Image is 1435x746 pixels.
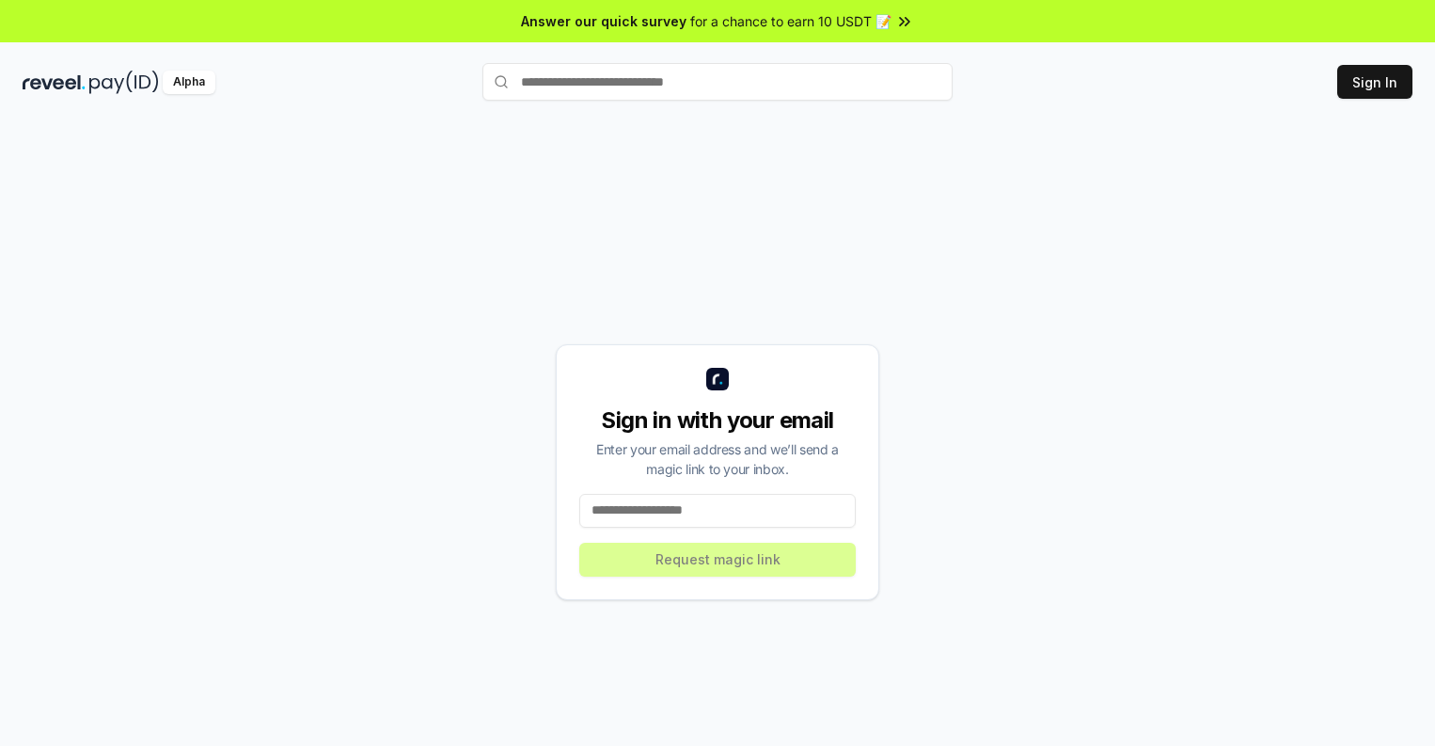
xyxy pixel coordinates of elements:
[89,71,159,94] img: pay_id
[163,71,215,94] div: Alpha
[706,368,729,390] img: logo_small
[579,405,856,436] div: Sign in with your email
[521,11,686,31] span: Answer our quick survey
[579,439,856,479] div: Enter your email address and we’ll send a magic link to your inbox.
[1337,65,1412,99] button: Sign In
[23,71,86,94] img: reveel_dark
[690,11,891,31] span: for a chance to earn 10 USDT 📝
